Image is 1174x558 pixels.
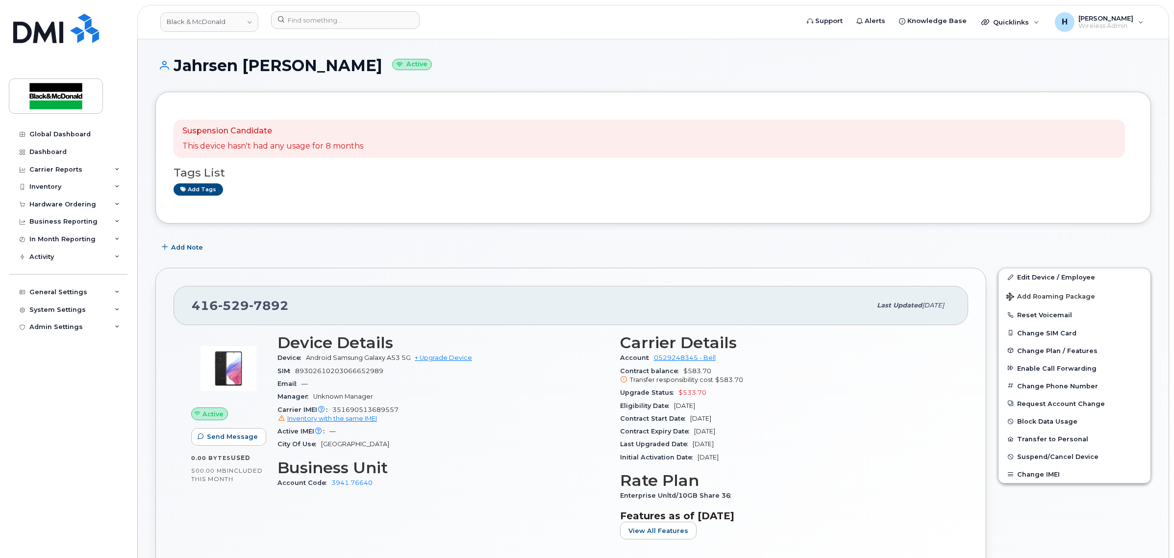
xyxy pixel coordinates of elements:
[698,454,719,461] span: [DATE]
[301,380,308,387] span: —
[249,298,289,313] span: 7892
[202,409,224,419] span: Active
[999,430,1150,448] button: Transfer to Personal
[877,302,922,309] span: Last updated
[620,522,697,539] button: View All Features
[999,268,1150,286] a: Edit Device / Employee
[678,389,706,396] span: $533.70
[191,428,266,446] button: Send Message
[620,334,951,352] h3: Carrier Details
[174,183,223,196] a: Add tags
[620,367,951,385] span: $583.70
[277,459,608,477] h3: Business Unit
[192,298,289,313] span: 416
[654,354,716,361] a: 0529248345 - Bell
[690,415,711,422] span: [DATE]
[277,440,321,448] span: City Of Use
[207,432,258,441] span: Send Message
[999,412,1150,430] button: Block Data Usage
[999,306,1150,324] button: Reset Voicemail
[287,415,377,422] span: Inventory with the same IMEI
[415,354,472,361] a: + Upgrade Device
[231,454,250,461] span: used
[277,415,377,422] a: Inventory with the same IMEI
[999,377,1150,395] button: Change Phone Number
[191,455,231,461] span: 0.00 Bytes
[628,526,688,535] span: View All Features
[693,440,714,448] span: [DATE]
[155,238,211,256] button: Add Note
[199,339,258,398] img: image20231002-3703462-kjv75p.jpeg
[277,354,306,361] span: Device
[306,354,411,361] span: Android Samsung Galaxy A53 5G
[277,406,608,424] span: 351690513689557
[620,472,951,489] h3: Rate Plan
[999,359,1150,377] button: Enable Call Forwarding
[620,510,951,522] h3: Features as of [DATE]
[277,367,295,375] span: SIM
[182,141,363,152] p: This device hasn't had any usage for 8 months
[620,389,678,396] span: Upgrade Status
[999,324,1150,342] button: Change SIM Card
[922,302,944,309] span: [DATE]
[715,376,743,383] span: $583.70
[191,467,227,474] span: 500.00 MB
[155,57,1151,74] h1: Jahrsen [PERSON_NAME]
[277,393,313,400] span: Manager
[620,402,674,409] span: Eligibility Date
[277,479,331,486] span: Account Code
[277,406,332,413] span: Carrier IMEI
[1017,453,1099,460] span: Suspend/Cancel Device
[182,126,363,137] p: Suspension Candidate
[277,380,301,387] span: Email
[218,298,249,313] span: 529
[999,286,1150,306] button: Add Roaming Package
[999,465,1150,483] button: Change IMEI
[331,479,373,486] a: 3941.76640
[392,59,432,70] small: Active
[174,167,1133,179] h3: Tags List
[999,448,1150,465] button: Suspend/Cancel Device
[321,440,389,448] span: [GEOGRAPHIC_DATA]
[295,367,383,375] span: 89302610203066652989
[277,428,329,435] span: Active IMEI
[630,376,713,383] span: Transfer responsibility cost
[171,243,203,252] span: Add Note
[620,428,694,435] span: Contract Expiry Date
[694,428,715,435] span: [DATE]
[620,354,654,361] span: Account
[313,393,373,400] span: Unknown Manager
[999,342,1150,359] button: Change Plan / Features
[1006,293,1095,302] span: Add Roaming Package
[620,367,683,375] span: Contract balance
[999,395,1150,412] button: Request Account Change
[620,440,693,448] span: Last Upgraded Date
[1017,364,1097,372] span: Enable Call Forwarding
[620,454,698,461] span: Initial Activation Date
[674,402,695,409] span: [DATE]
[277,334,608,352] h3: Device Details
[620,415,690,422] span: Contract Start Date
[620,492,736,499] span: Enterprise Unltd/10GB Share 36
[1017,347,1098,354] span: Change Plan / Features
[191,467,263,483] span: included this month
[329,428,336,435] span: —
